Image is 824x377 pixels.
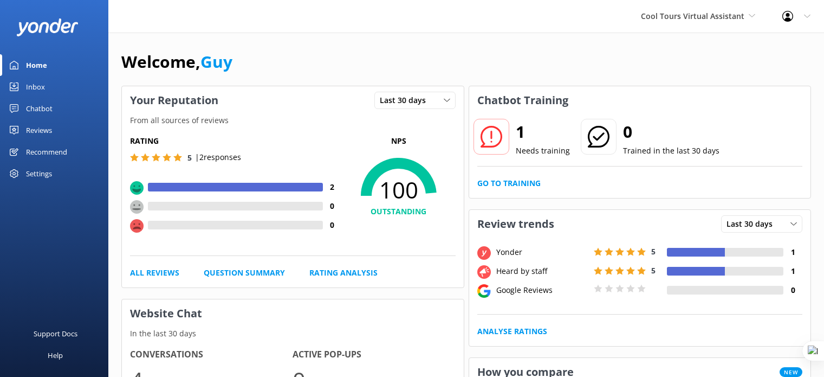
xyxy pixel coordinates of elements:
[342,176,456,203] span: 100
[130,267,179,279] a: All Reviews
[780,367,802,377] span: New
[26,54,47,76] div: Home
[641,11,744,21] span: Cool Tours Virtual Assistant
[122,328,464,340] p: In the last 30 days
[293,348,455,362] h4: Active Pop-ups
[323,219,342,231] h4: 0
[130,135,342,147] h5: Rating
[494,265,591,277] div: Heard by staff
[204,267,285,279] a: Question Summary
[16,18,79,36] img: yonder-white-logo.png
[342,135,456,147] p: NPS
[342,206,456,218] h4: OUTSTANDING
[469,86,576,114] h3: Chatbot Training
[26,141,67,163] div: Recommend
[477,177,541,189] a: Go to Training
[187,152,192,163] span: 5
[48,344,63,366] div: Help
[623,119,719,145] h2: 0
[130,348,293,362] h4: Conversations
[26,163,52,184] div: Settings
[323,181,342,193] h4: 2
[26,98,53,119] div: Chatbot
[323,200,342,212] h4: 0
[122,299,464,328] h3: Website Chat
[783,265,802,277] h4: 1
[195,151,241,163] p: | 2 responses
[469,210,562,238] h3: Review trends
[494,284,591,296] div: Google Reviews
[783,284,802,296] h4: 0
[121,49,232,75] h1: Welcome,
[26,76,45,98] div: Inbox
[380,94,432,106] span: Last 30 days
[783,246,802,258] h4: 1
[516,119,570,145] h2: 1
[477,325,547,337] a: Analyse Ratings
[651,246,656,257] span: 5
[623,145,719,157] p: Trained in the last 30 days
[516,145,570,157] p: Needs training
[309,267,378,279] a: Rating Analysis
[122,114,464,126] p: From all sources of reviews
[122,86,226,114] h3: Your Reputation
[494,246,591,258] div: Yonder
[651,265,656,276] span: 5
[200,50,232,73] a: Guy
[34,323,77,344] div: Support Docs
[26,119,52,141] div: Reviews
[726,218,779,230] span: Last 30 days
